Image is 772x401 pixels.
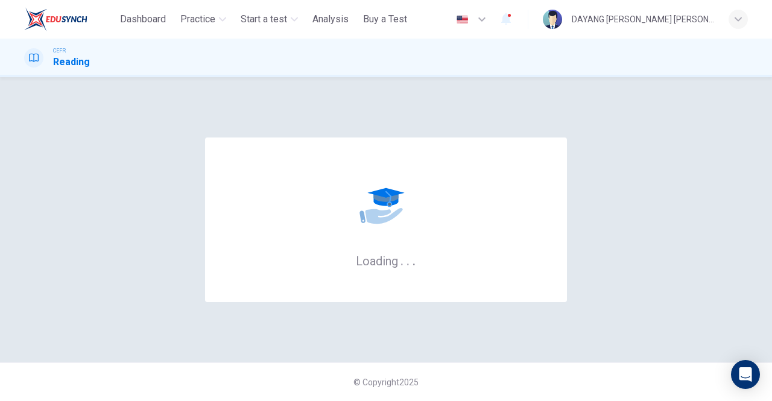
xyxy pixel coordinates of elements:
[115,8,171,30] button: Dashboard
[120,12,166,27] span: Dashboard
[236,8,303,30] button: Start a test
[406,250,410,270] h6: .
[400,250,404,270] h6: .
[358,8,412,30] button: Buy a Test
[353,377,419,387] span: © Copyright 2025
[543,10,562,29] img: Profile picture
[363,12,407,27] span: Buy a Test
[176,8,231,30] button: Practice
[312,12,349,27] span: Analysis
[455,15,470,24] img: en
[412,250,416,270] h6: .
[53,55,90,69] h1: Reading
[24,7,115,31] a: ELTC logo
[53,46,66,55] span: CEFR
[24,7,87,31] img: ELTC logo
[572,12,714,27] div: DAYANG [PERSON_NAME] [PERSON_NAME]
[731,360,760,389] div: Open Intercom Messenger
[241,12,287,27] span: Start a test
[180,12,215,27] span: Practice
[308,8,353,30] button: Analysis
[356,253,416,268] h6: Loading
